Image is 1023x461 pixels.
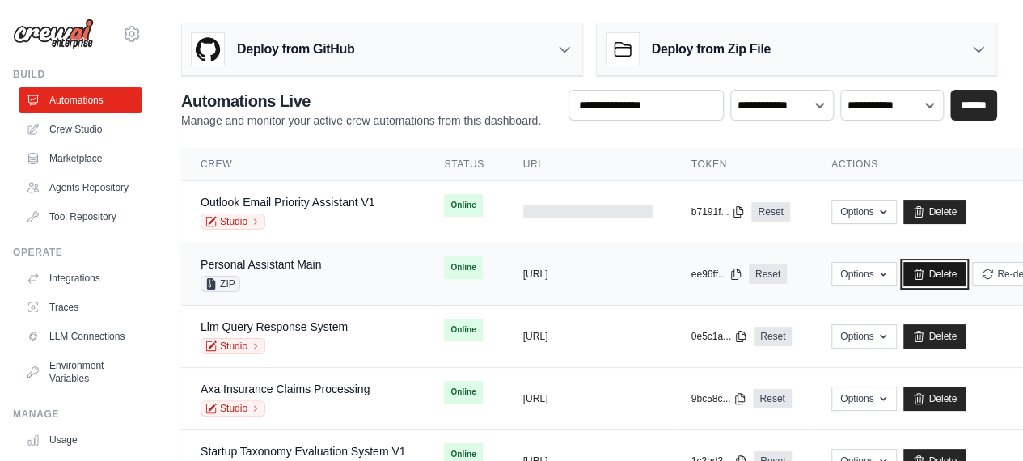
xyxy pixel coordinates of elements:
[201,338,265,354] a: Studio
[19,324,142,349] a: LLM Connections
[201,276,240,292] span: ZIP
[691,268,742,281] button: ee96ff...
[691,392,747,405] button: 9bc58c...
[181,112,541,129] p: Manage and monitor your active crew automations from this dashboard.
[201,320,348,333] a: Llm Query Response System
[181,148,425,181] th: Crew
[19,294,142,320] a: Traces
[831,262,897,286] button: Options
[19,265,142,291] a: Integrations
[201,383,370,395] a: Axa Insurance Claims Processing
[201,258,321,271] a: Personal Assistant Main
[13,19,94,49] img: Logo
[903,387,966,411] a: Delete
[753,389,791,408] a: Reset
[691,330,747,343] button: 0e5c1a...
[19,204,142,230] a: Tool Repository
[754,327,792,346] a: Reset
[652,40,771,59] h3: Deploy from Zip File
[831,324,897,349] button: Options
[19,116,142,142] a: Crew Studio
[13,408,142,421] div: Manage
[444,256,482,279] span: Online
[425,148,503,181] th: Status
[201,400,265,417] a: Studio
[237,40,354,59] h3: Deploy from GitHub
[181,90,541,112] h2: Automations Live
[444,194,482,217] span: Online
[19,146,142,171] a: Marketplace
[672,148,812,181] th: Token
[444,381,482,404] span: Online
[903,200,966,224] a: Delete
[691,205,746,218] button: b7191f...
[201,214,265,230] a: Studio
[831,387,897,411] button: Options
[13,68,142,81] div: Build
[19,175,142,201] a: Agents Repository
[444,319,482,341] span: Online
[831,200,897,224] button: Options
[201,196,375,209] a: Outlook Email Priority Assistant V1
[751,202,789,222] a: Reset
[504,148,672,181] th: URL
[19,87,142,113] a: Automations
[19,353,142,391] a: Environment Variables
[749,264,787,284] a: Reset
[903,324,966,349] a: Delete
[13,246,142,259] div: Operate
[201,445,405,458] a: Startup Taxonomy Evaluation System V1
[192,33,224,66] img: GitHub Logo
[903,262,966,286] a: Delete
[19,427,142,453] a: Usage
